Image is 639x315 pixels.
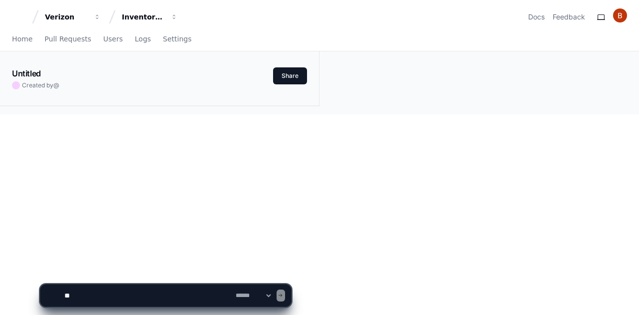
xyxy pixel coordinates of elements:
[103,28,123,51] a: Users
[118,8,182,26] button: Inventory Management
[12,28,32,51] a: Home
[122,12,165,22] div: Inventory Management
[45,12,88,22] div: Verizon
[41,8,105,26] button: Verizon
[528,12,545,22] a: Docs
[103,36,123,42] span: Users
[135,28,151,51] a: Logs
[12,36,32,42] span: Home
[553,12,585,22] button: Feedback
[135,36,151,42] span: Logs
[163,36,191,42] span: Settings
[44,36,91,42] span: Pull Requests
[163,28,191,51] a: Settings
[22,81,59,89] span: Created by
[613,8,627,22] img: ACg8ocLkNwoMFWWa3dWcTZnRGUtP6o1FDLREkKem-9kv8hyc6RbBZA=s96-c
[273,67,307,84] button: Share
[44,28,91,51] a: Pull Requests
[53,81,59,89] span: @
[12,67,41,79] h1: Untitled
